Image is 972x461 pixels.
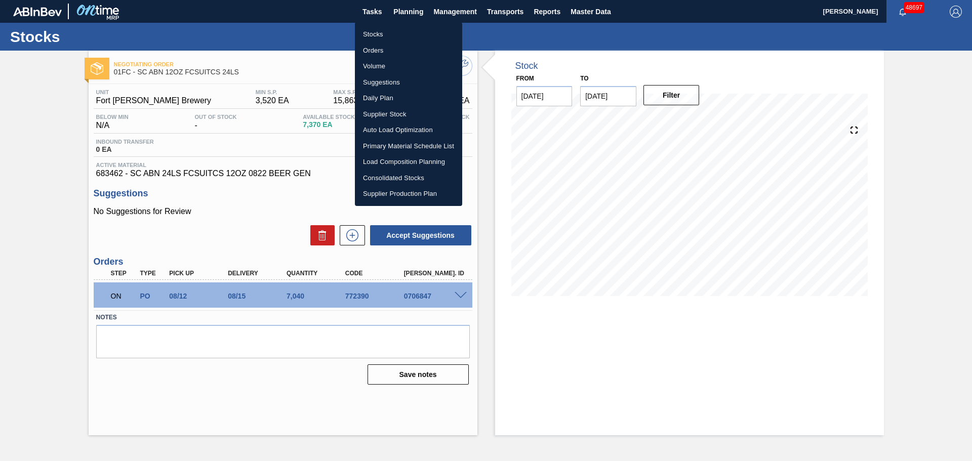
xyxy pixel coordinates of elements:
[355,154,462,170] a: Load Composition Planning
[355,122,462,138] a: Auto Load Optimization
[355,106,462,122] a: Supplier Stock
[355,138,462,154] a: Primary Material Schedule List
[355,170,462,186] a: Consolidated Stocks
[355,58,462,74] a: Volume
[355,90,462,106] a: Daily Plan
[355,186,462,202] a: Supplier Production Plan
[355,26,462,43] a: Stocks
[355,43,462,59] a: Orders
[355,74,462,91] a: Suggestions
